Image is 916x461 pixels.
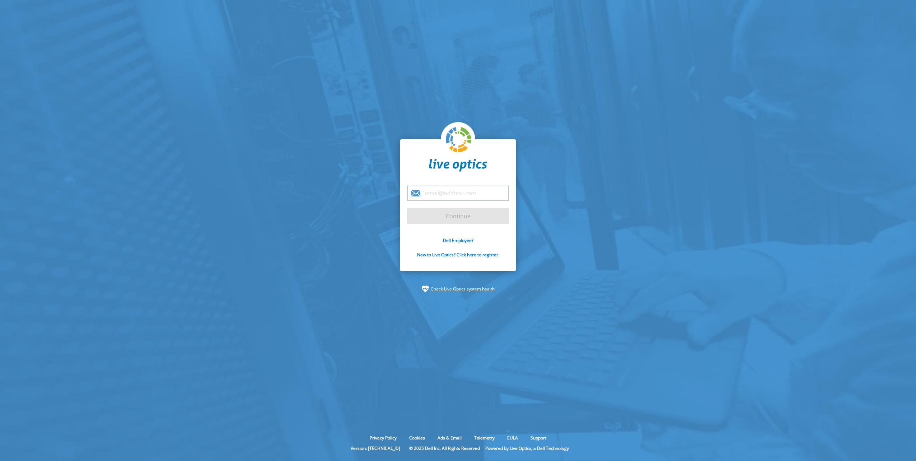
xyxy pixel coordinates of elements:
[443,237,473,243] a: Dell Employee?
[485,445,569,451] li: Powered by Live Optics, a Dell Technology
[429,159,487,172] img: liveoptics-word.svg
[446,127,472,153] img: liveoptics-logo.svg
[469,435,500,441] a: Telemetry
[525,435,552,441] a: Support
[422,285,429,293] img: status-check-icon.svg
[417,252,499,258] a: New to Live Optics? Click here to register.
[432,435,467,441] a: Ads & Email
[502,435,523,441] a: EULA
[431,285,495,293] a: Check Live Optics system health
[406,445,483,451] li: © 2025 Dell Inc. All Rights Reserved
[347,445,404,451] li: Version: [TECHNICAL_ID]
[404,435,430,441] a: Cookies
[407,186,509,201] input: email@address.com
[364,435,402,441] a: Privacy Policy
